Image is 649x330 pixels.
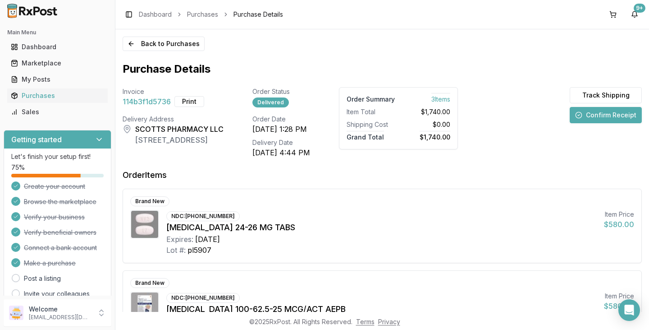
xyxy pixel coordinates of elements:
div: [DATE] 4:44 PM [252,147,310,158]
a: Post a listing [24,274,61,283]
div: Order Items [123,169,167,181]
div: Expires: [166,234,193,245]
div: NDC: [PHONE_NUMBER] [166,293,240,303]
div: Item Price [604,210,634,219]
button: My Posts [4,72,111,87]
span: Connect a bank account [24,243,97,252]
div: [MEDICAL_DATA] 24-26 MG TABS [166,221,597,234]
a: Sales [7,104,108,120]
img: Entresto 24-26 MG TABS [131,211,158,238]
div: $580.00 [604,301,634,311]
span: 75 % [11,163,25,172]
div: [DATE] [195,234,220,245]
p: [EMAIL_ADDRESS][DOMAIN_NAME] [29,314,91,321]
span: Verify your business [24,213,85,222]
div: Order Date [252,115,310,124]
a: Privacy [378,318,400,325]
button: Sales [4,105,111,119]
a: Terms [356,318,375,325]
div: Purchases [11,91,104,100]
button: 9+ [627,7,642,22]
button: Print [174,96,204,107]
div: $1,740.00 [402,107,450,116]
h1: Purchase Details [123,62,642,76]
div: Lot #: [166,245,186,256]
img: RxPost Logo [4,4,61,18]
button: Marketplace [4,56,111,70]
span: Purchase Details [233,10,283,19]
button: Track Shipping [570,87,642,103]
button: Back to Purchases [123,37,205,51]
div: Order Summary [347,95,395,104]
div: Brand New [130,196,169,206]
a: Invite your colleagues [24,289,90,298]
div: Invoice [123,87,224,96]
div: $0.00 [402,120,450,129]
a: My Posts [7,71,108,88]
div: SCOTTS PHARMACY LLC [135,124,224,135]
span: Grand Total [347,131,384,141]
div: Brand New [130,278,169,288]
span: Create your account [24,182,85,191]
div: Shipping Cost [347,120,395,129]
div: Item Total [347,107,395,116]
button: Dashboard [4,40,111,54]
div: [DATE] 1:28 PM [252,124,310,135]
div: Open Intercom Messenger [618,299,640,321]
div: Item Price [604,292,634,301]
div: Marketplace [11,59,104,68]
div: NDC: [PHONE_NUMBER] [166,211,240,221]
a: Marketplace [7,55,108,71]
p: Welcome [29,305,91,314]
span: Make a purchase [24,259,76,268]
div: Sales [11,107,104,116]
div: Dashboard [11,42,104,51]
div: 9+ [634,4,645,13]
div: [STREET_ADDRESS] [135,135,224,145]
a: Dashboard [139,10,172,19]
span: Browse the marketplace [24,197,96,206]
h3: Getting started [11,134,62,145]
img: Trelegy Ellipta 100-62.5-25 MCG/ACT AEPB [131,293,158,320]
nav: breadcrumb [139,10,283,19]
img: User avatar [9,306,23,320]
span: 3 Item s [431,93,450,103]
div: $580.00 [604,219,634,230]
div: Order Status [252,87,310,96]
div: Delivered [252,98,289,107]
span: $1,740.00 [420,131,450,141]
button: Purchases [4,88,111,103]
a: Dashboard [7,39,108,55]
span: 114b3f1d5736 [123,96,171,107]
p: Let's finish your setup first! [11,152,104,161]
h2: Main Menu [7,29,108,36]
a: Purchases [187,10,218,19]
a: Purchases [7,88,108,104]
button: Confirm Receipt [570,107,642,123]
div: [MEDICAL_DATA] 100-62.5-25 MCG/ACT AEPB [166,303,597,316]
div: My Posts [11,75,104,84]
span: Verify beneficial owners [24,228,96,237]
div: pl5907 [187,245,211,256]
div: Delivery Date [252,138,310,147]
div: Delivery Address [123,115,224,124]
